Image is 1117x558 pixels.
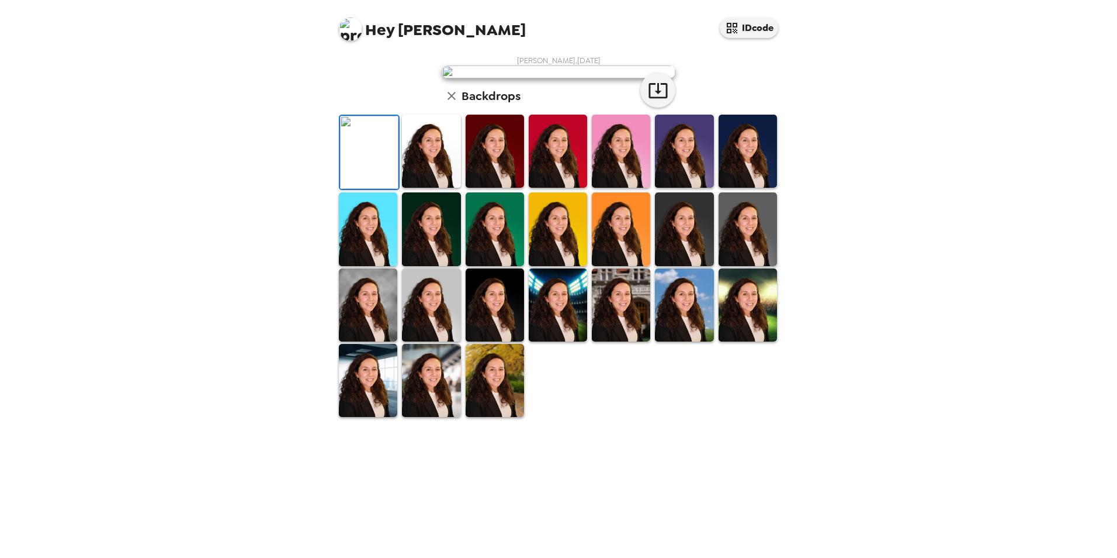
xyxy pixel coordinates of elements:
span: [PERSON_NAME] , [DATE] [517,56,601,66]
h6: Backdrops [462,87,521,105]
img: profile pic [339,18,362,41]
img: user [442,66,675,78]
span: Hey [365,19,394,40]
button: IDcode [720,18,778,38]
span: [PERSON_NAME] [339,12,526,38]
img: Original [340,116,398,189]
